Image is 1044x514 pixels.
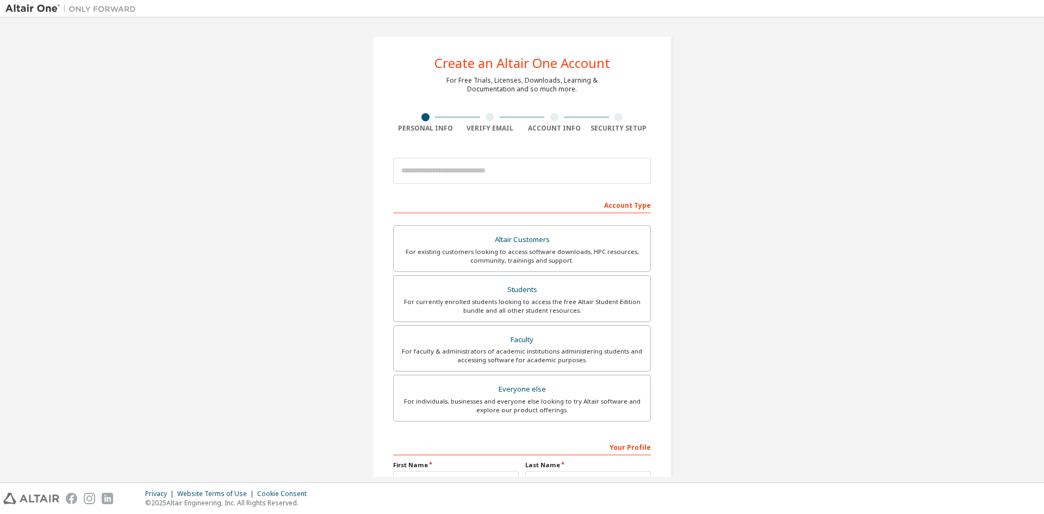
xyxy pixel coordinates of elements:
p: © 2025 Altair Engineering, Inc. All Rights Reserved. [145,498,313,507]
img: Altair One [5,3,141,14]
div: Create an Altair One Account [434,57,610,70]
div: Privacy [145,490,177,498]
div: For currently enrolled students looking to access the free Altair Student Edition bundle and all ... [400,298,644,315]
label: First Name [393,461,519,469]
div: Faculty [400,332,644,348]
img: instagram.svg [84,493,95,504]
div: For Free Trials, Licenses, Downloads, Learning & Documentation and so much more. [446,76,598,94]
div: Account Type [393,196,651,213]
div: Students [400,282,644,298]
div: Altair Customers [400,232,644,247]
img: altair_logo.svg [3,493,59,504]
img: facebook.svg [66,493,77,504]
div: Everyone else [400,382,644,397]
div: For existing customers looking to access software downloads, HPC resources, community, trainings ... [400,247,644,265]
div: Verify Email [458,124,523,133]
div: Personal Info [393,124,458,133]
img: linkedin.svg [102,493,113,504]
div: Website Terms of Use [177,490,257,498]
div: For individuals, businesses and everyone else looking to try Altair software and explore our prod... [400,397,644,414]
div: Your Profile [393,438,651,455]
div: Account Info [522,124,587,133]
label: Last Name [525,461,651,469]
div: For faculty & administrators of academic institutions administering students and accessing softwa... [400,347,644,364]
div: Cookie Consent [257,490,313,498]
div: Security Setup [587,124,651,133]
